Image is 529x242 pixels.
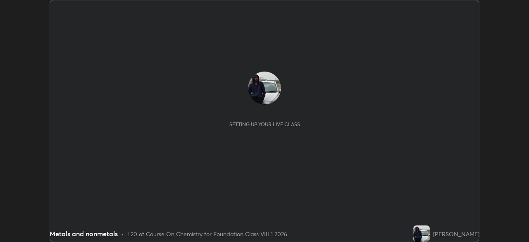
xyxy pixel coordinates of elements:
div: Setting up your live class [229,121,300,127]
img: f991eeff001c4949acf00ac8e21ffa6c.jpg [248,72,281,105]
div: [PERSON_NAME] [433,230,479,238]
div: Metals and nonmetals [50,229,118,239]
div: L20 of Course On Chemistry for Foundation Class VIII 1 2026 [127,230,287,238]
div: • [121,230,124,238]
img: f991eeff001c4949acf00ac8e21ffa6c.jpg [413,225,430,242]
